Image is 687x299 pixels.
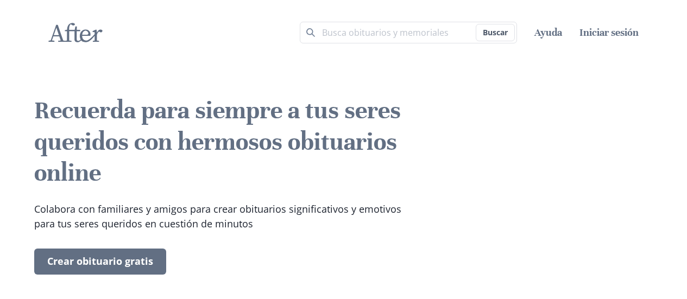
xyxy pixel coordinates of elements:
input: Término para buscar [300,22,517,43]
a: Ayuda [534,26,562,39]
h2: Recuerda para siempre a tus seres queridos con hermosos obituarios online [34,95,464,189]
a: Crear obituario gratis [34,249,166,275]
p: Colabora con familiares y amigos para crear obituarios significativos y emotivos para tus seres q... [34,202,420,231]
button: Buscar [476,24,515,41]
a: Iniciar sesión [579,26,639,39]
